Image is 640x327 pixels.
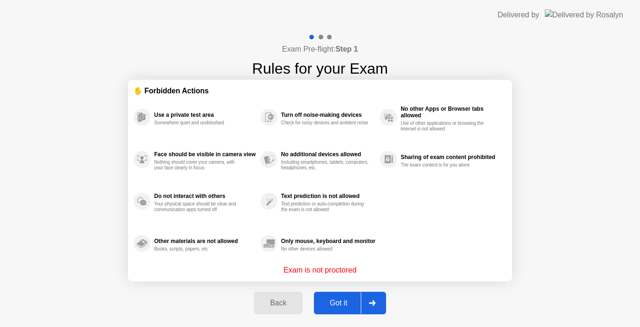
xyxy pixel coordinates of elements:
div: Including smartphones, tablets, computers, headphones, etc. [281,160,370,171]
b: Step 1 [335,45,358,53]
div: Your physical space should be clear and communication apps turned off [154,201,243,213]
h4: Exam Pre-flight: [282,44,358,55]
div: Turn off noise-making devices [281,112,375,118]
div: Text prediction or auto-completion during the exam is not allowed [281,201,370,213]
div: No other Apps or Browser tabs allowed [401,106,502,119]
div: Sharing of exam content prohibited [401,154,502,160]
div: No other devices allowed [281,246,370,252]
h1: Rules for your Exam [252,57,388,80]
button: Back [254,292,302,314]
div: Only mouse, keyboard and monitor [281,238,375,244]
div: Somewhere quiet and undisturbed [154,120,243,126]
img: Delivered by Rosalyn [545,9,623,20]
button: Got it [314,292,386,314]
div: Face should be visible in camera view [154,151,256,158]
div: Text prediction is not allowed [281,193,375,199]
div: Use of other applications or browsing the internet is not allowed [401,121,489,132]
div: The exam content is for you alone [401,162,489,168]
div: Got it [317,299,361,307]
div: Do not interact with others [154,193,256,199]
div: Check for noisy devices and ambient noise [281,120,370,126]
div: Delivered by [498,9,539,21]
div: Books, scripts, papers, etc [154,246,243,252]
div: Use a private test area [154,112,256,118]
div: No additional devices allowed [281,151,375,158]
div: Other materials are not allowed [154,238,256,244]
div: Nothing should cover your camera, with your face clearly in focus [154,160,243,171]
p: Exam is not proctored [283,265,357,276]
div: ✋ Forbidden Actions [134,85,506,96]
div: Back [257,299,299,307]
